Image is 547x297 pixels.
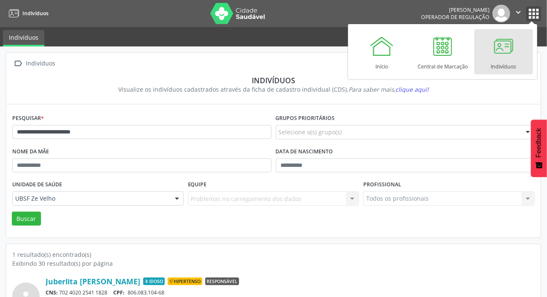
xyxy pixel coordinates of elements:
[12,250,535,259] div: 1 resultado(s) encontrado(s)
[353,29,411,74] a: Início
[46,289,58,296] span: CNS:
[526,6,541,21] button: apps
[414,29,472,74] a: Central de Marcação
[114,289,125,296] span: CPF:
[128,289,164,296] span: 806.083.104-68
[510,5,526,22] button: 
[24,57,57,70] div: Indivíduos
[276,145,333,158] label: Data de nascimento
[276,112,335,125] label: Grupos prioritários
[12,145,49,158] label: Nome da mãe
[363,178,401,191] label: Profissional
[474,29,533,74] a: Indivíduos
[535,128,543,158] span: Feedback
[143,278,165,285] span: Idoso
[3,30,44,46] a: Indivíduos
[12,57,24,70] i: 
[12,212,41,226] button: Buscar
[493,5,510,22] img: img
[46,289,535,296] div: 702 4020 2541 1828
[12,259,535,268] div: Exibindo 30 resultado(s) por página
[395,85,429,93] span: clique aqui!
[348,85,429,93] i: Para saber mais,
[168,278,202,285] span: Hipertenso
[22,10,49,17] span: Indivíduos
[18,85,529,94] div: Visualize os indivíduos cadastrados através da ficha de cadastro individual (CDS).
[421,14,490,21] span: Operador de regulação
[279,128,342,136] span: Selecione o(s) grupo(s)
[12,112,44,125] label: Pesquisar
[12,57,57,70] a:  Indivíduos
[12,178,62,191] label: Unidade de saúde
[18,76,529,85] div: Indivíduos
[421,6,490,14] div: [PERSON_NAME]
[205,278,239,285] span: Responsável
[15,194,166,203] span: UBSF Ze Velho
[514,8,523,17] i: 
[46,277,140,286] a: Juberlita [PERSON_NAME]
[531,120,547,177] button: Feedback - Mostrar pesquisa
[188,178,207,191] label: Equipe
[6,6,49,20] a: Indivíduos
